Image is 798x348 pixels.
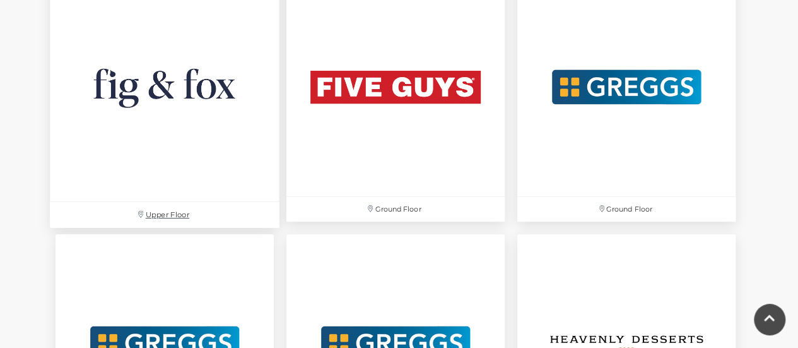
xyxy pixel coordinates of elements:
p: Upper Floor [50,202,279,228]
p: Ground Floor [517,197,736,222]
p: Ground Floor [286,197,505,222]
